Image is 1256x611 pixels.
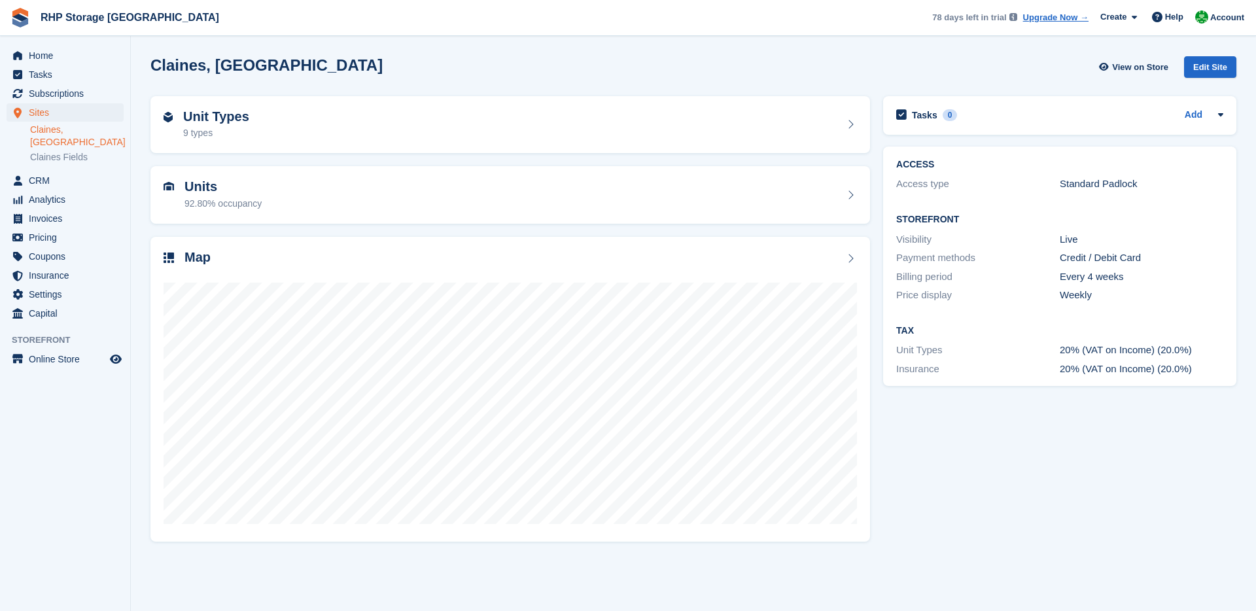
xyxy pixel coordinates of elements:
[7,247,124,266] a: menu
[30,151,124,164] a: Claines Fields
[7,350,124,368] a: menu
[164,112,173,122] img: unit-type-icn-2b2737a686de81e16bb02015468b77c625bbabd49415b5ef34ead5e3b44a266d.svg
[1184,56,1236,78] div: Edit Site
[1210,11,1244,24] span: Account
[1100,10,1126,24] span: Create
[1184,56,1236,83] a: Edit Site
[1112,61,1168,74] span: View on Store
[7,190,124,209] a: menu
[896,232,1060,247] div: Visibility
[896,270,1060,285] div: Billing period
[7,209,124,228] a: menu
[29,65,107,84] span: Tasks
[29,228,107,247] span: Pricing
[164,253,174,263] img: map-icn-33ee37083ee616e46c38cad1a60f524a97daa1e2b2c8c0bc3eb3415660979fc1.svg
[7,285,124,304] a: menu
[150,96,870,154] a: Unit Types 9 types
[184,179,262,194] h2: Units
[1185,108,1202,123] a: Add
[932,11,1006,24] span: 78 days left in trial
[29,209,107,228] span: Invoices
[150,56,383,74] h2: Claines, [GEOGRAPHIC_DATA]
[184,197,262,211] div: 92.80% occupancy
[896,362,1060,377] div: Insurance
[1060,288,1223,303] div: Weekly
[1195,10,1208,24] img: Rod
[943,109,958,121] div: 0
[896,343,1060,358] div: Unit Types
[896,160,1223,170] h2: ACCESS
[30,124,124,148] a: Claines, [GEOGRAPHIC_DATA]
[150,237,870,542] a: Map
[29,171,107,190] span: CRM
[164,182,174,191] img: unit-icn-7be61d7bf1b0ce9d3e12c5938cc71ed9869f7b940bace4675aadf7bd6d80202e.svg
[29,285,107,304] span: Settings
[7,228,124,247] a: menu
[7,65,124,84] a: menu
[1060,270,1223,285] div: Every 4 weeks
[108,351,124,367] a: Preview store
[1023,11,1089,24] a: Upgrade Now →
[7,103,124,122] a: menu
[1060,251,1223,266] div: Credit / Debit Card
[29,247,107,266] span: Coupons
[7,266,124,285] a: menu
[7,46,124,65] a: menu
[29,84,107,103] span: Subscriptions
[1097,56,1174,78] a: View on Store
[7,171,124,190] a: menu
[29,103,107,122] span: Sites
[912,109,937,121] h2: Tasks
[1060,232,1223,247] div: Live
[183,109,249,124] h2: Unit Types
[29,266,107,285] span: Insurance
[29,350,107,368] span: Online Store
[1060,177,1223,192] div: Standard Padlock
[184,250,211,265] h2: Map
[35,7,224,28] a: RHP Storage [GEOGRAPHIC_DATA]
[1060,362,1223,377] div: 20% (VAT on Income) (20.0%)
[896,251,1060,266] div: Payment methods
[29,46,107,65] span: Home
[7,304,124,323] a: menu
[1165,10,1183,24] span: Help
[183,126,249,140] div: 9 types
[896,215,1223,225] h2: Storefront
[150,166,870,224] a: Units 92.80% occupancy
[29,304,107,323] span: Capital
[1009,13,1017,21] img: icon-info-grey-7440780725fd019a000dd9b08b2336e03edf1995a4989e88bcd33f0948082b44.svg
[1060,343,1223,358] div: 20% (VAT on Income) (20.0%)
[10,8,30,27] img: stora-icon-8386f47178a22dfd0bd8f6a31ec36ba5ce8667c1dd55bd0f319d3a0aa187defe.svg
[896,326,1223,336] h2: Tax
[7,84,124,103] a: menu
[29,190,107,209] span: Analytics
[896,177,1060,192] div: Access type
[896,288,1060,303] div: Price display
[12,334,130,347] span: Storefront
